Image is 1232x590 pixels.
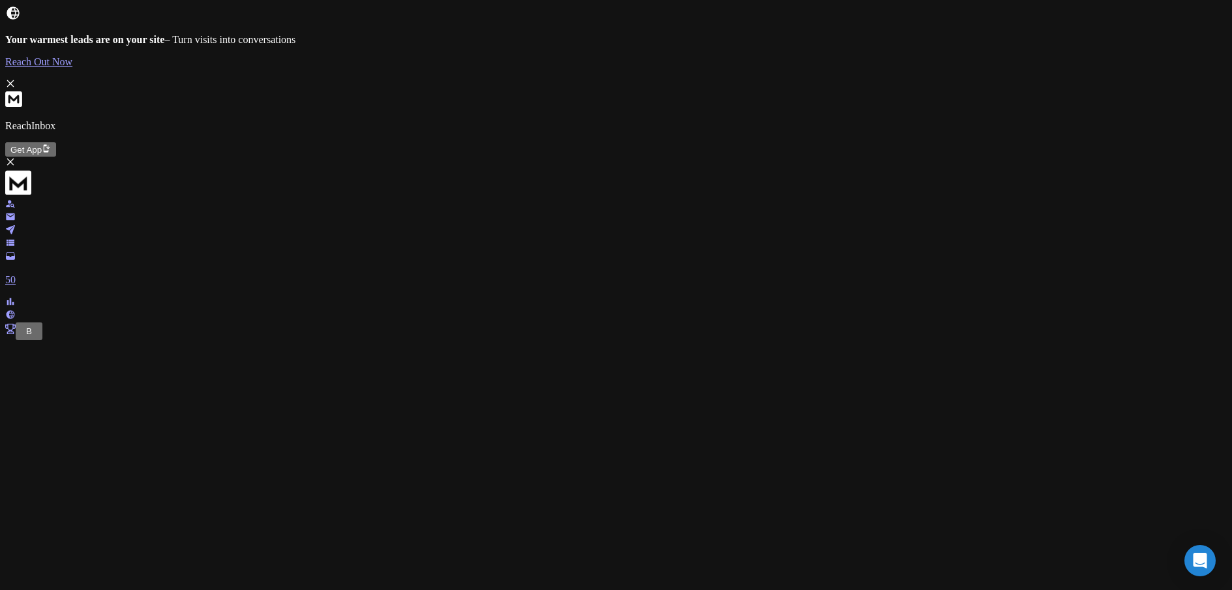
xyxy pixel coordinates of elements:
img: logo [5,170,31,196]
a: Reach Out Now [5,56,1227,68]
strong: Your warmest leads are on your site [5,34,164,45]
button: B [21,324,37,338]
div: Open Intercom Messenger [1184,545,1216,576]
button: B [16,322,42,340]
span: B [26,326,32,336]
p: – Turn visits into conversations [5,34,1227,46]
p: 50 [5,274,1227,286]
a: 50 [5,252,1227,286]
p: ReachInbox [5,120,1227,132]
button: Get App [5,142,56,157]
